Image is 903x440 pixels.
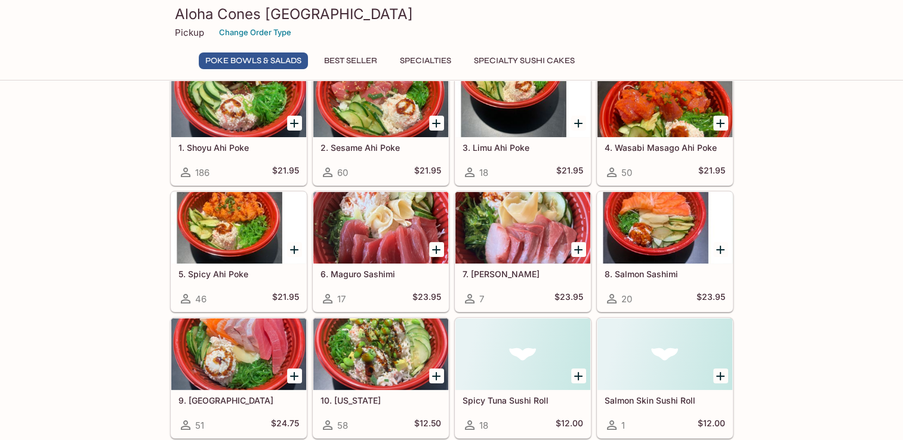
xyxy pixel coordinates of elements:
h5: $21.95 [272,292,299,306]
h3: Aloha Cones [GEOGRAPHIC_DATA] [175,5,729,23]
a: 8. Salmon Sashimi20$23.95 [597,191,733,312]
a: 7. [PERSON_NAME]7$23.95 [455,191,591,312]
div: 8. Salmon Sashimi [597,192,732,264]
div: Spicy Tuna Sushi Roll [455,318,590,390]
h5: 4. Wasabi Masago Ahi Poke [605,142,725,153]
h5: $21.95 [272,165,299,179]
span: 50 [621,167,632,178]
a: Salmon Skin Sushi Roll1$12.00 [597,318,733,438]
div: 9. Charashi [171,318,306,390]
span: 186 [195,167,209,178]
h5: 6. Maguro Sashimi [320,269,441,279]
button: Specialties [393,52,458,69]
a: Spicy Tuna Sushi Roll18$12.00 [455,318,591,438]
p: Pickup [175,27,204,38]
a: 10. [US_STATE]58$12.50 [313,318,449,438]
span: 18 [479,167,488,178]
button: Change Order Type [214,23,297,42]
span: 18 [479,420,488,431]
h5: $12.00 [556,418,583,432]
div: 3. Limu Ahi Poke [455,66,590,137]
a: 5. Spicy Ahi Poke46$21.95 [171,191,307,312]
a: 4. Wasabi Masago Ahi Poke50$21.95 [597,65,733,185]
h5: $23.95 [554,292,583,306]
h5: 3. Limu Ahi Poke [463,142,583,153]
h5: $21.95 [556,165,583,179]
span: 17 [337,293,346,305]
h5: Spicy Tuna Sushi Roll [463,395,583,405]
h5: 10. [US_STATE] [320,395,441,405]
div: 1. Shoyu Ahi Poke [171,66,306,137]
h5: $21.95 [698,165,725,179]
h5: $24.75 [271,418,299,432]
button: Add 8. Salmon Sashimi [713,242,728,257]
div: 7. Hamachi Sashimi [455,192,590,264]
span: 1 [621,420,625,431]
span: 60 [337,167,348,178]
h5: 1. Shoyu Ahi Poke [178,142,299,153]
span: 7 [479,293,484,305]
h5: $12.50 [414,418,441,432]
h5: $21.95 [414,165,441,179]
span: 58 [337,420,348,431]
button: Poke Bowls & Salads [199,52,308,69]
h5: 2. Sesame Ahi Poke [320,142,441,153]
div: 5. Spicy Ahi Poke [171,192,306,264]
button: Add Spicy Tuna Sushi Roll [571,368,586,383]
button: Add 4. Wasabi Masago Ahi Poke [713,116,728,131]
h5: Salmon Skin Sushi Roll [605,395,725,405]
div: 6. Maguro Sashimi [313,192,448,264]
button: Add 6. Maguro Sashimi [429,242,444,257]
a: 6. Maguro Sashimi17$23.95 [313,191,449,312]
a: 3. Limu Ahi Poke18$21.95 [455,65,591,185]
h5: 9. [GEOGRAPHIC_DATA] [178,395,299,405]
button: Add Salmon Skin Sushi Roll [713,368,728,383]
button: Best Seller [318,52,384,69]
button: Add 2. Sesame Ahi Poke [429,116,444,131]
button: Add 7. Hamachi Sashimi [571,242,586,257]
button: Add 1. Shoyu Ahi Poke [287,116,302,131]
button: Add 9. Charashi [287,368,302,383]
h5: 7. [PERSON_NAME] [463,269,583,279]
h5: 5. Spicy Ahi Poke [178,269,299,279]
div: 4. Wasabi Masago Ahi Poke [597,66,732,137]
button: Specialty Sushi Cakes [467,52,581,69]
span: 20 [621,293,632,305]
span: 51 [195,420,204,431]
button: Add 10. California [429,368,444,383]
h5: $23.95 [696,292,725,306]
div: 10. California [313,318,448,390]
h5: $12.00 [698,418,725,432]
div: 2. Sesame Ahi Poke [313,66,448,137]
a: 1. Shoyu Ahi Poke186$21.95 [171,65,307,185]
span: 46 [195,293,207,305]
button: Add 3. Limu Ahi Poke [571,116,586,131]
h5: $23.95 [412,292,441,306]
div: Salmon Skin Sushi Roll [597,318,732,390]
h5: 8. Salmon Sashimi [605,269,725,279]
button: Add 5. Spicy Ahi Poke [287,242,302,257]
a: 9. [GEOGRAPHIC_DATA]51$24.75 [171,318,307,438]
a: 2. Sesame Ahi Poke60$21.95 [313,65,449,185]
